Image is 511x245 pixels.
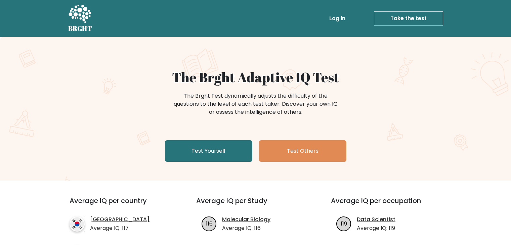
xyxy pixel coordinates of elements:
[68,24,92,33] h5: BRGHT
[357,215,395,224] a: Data Scientist
[172,92,340,116] div: The Brght Test dynamically adjusts the difficulty of the questions to the level of each test take...
[374,11,443,26] a: Take the test
[222,224,270,232] p: Average IQ: 116
[206,219,213,227] text: 116
[90,215,150,224] a: [GEOGRAPHIC_DATA]
[165,140,252,162] a: Test Yourself
[90,224,150,232] p: Average IQ: 117
[70,216,85,232] img: country
[222,215,270,224] a: Molecular Biology
[341,219,347,227] text: 119
[92,69,420,85] h1: The Brght Adaptive IQ Test
[196,197,315,213] h3: Average IQ per Study
[327,12,348,25] a: Log in
[68,3,92,34] a: BRGHT
[357,224,395,232] p: Average IQ: 119
[70,197,172,213] h3: Average IQ per country
[331,197,450,213] h3: Average IQ per occupation
[259,140,346,162] a: Test Others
